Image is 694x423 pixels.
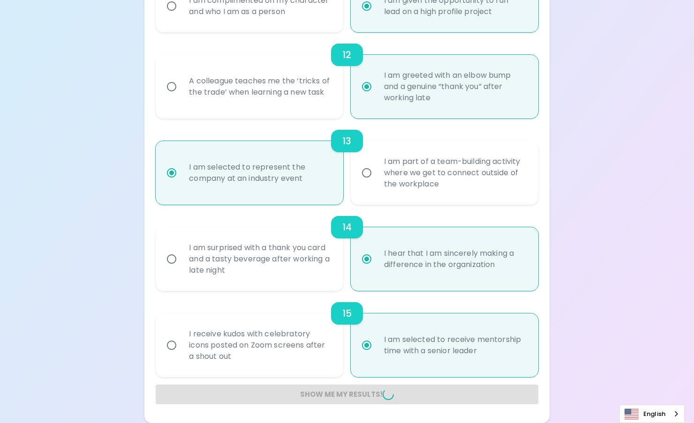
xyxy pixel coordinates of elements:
div: choice-group-check [156,205,538,291]
div: I am part of a team-building activity where we get to connect outside of the workplace [377,145,533,201]
div: I receive kudos with celebratory icons posted on Zoom screens after a shout out [181,317,338,373]
div: choice-group-check [156,32,538,119]
div: I am selected to receive mentorship time with a senior leader [377,323,533,368]
div: A colleague teaches me the ‘tricks of the trade’ when learning a new task [181,64,338,109]
div: I am greeted with an elbow bump and a genuine “thank you” after working late [377,59,533,115]
h6: 12 [342,47,351,62]
a: English [620,405,684,423]
div: I am selected to represent the company at an industry event [181,150,338,195]
div: choice-group-check [156,119,538,205]
div: I hear that I am sincerely making a difference in the organization [377,237,533,282]
div: choice-group-check [156,291,538,377]
div: Language [619,405,685,423]
h6: 15 [342,306,352,321]
div: I am surprised with a thank you card and a tasty beverage after working a late night [181,231,338,287]
aside: Language selected: English [619,405,685,423]
h6: 14 [342,220,352,235]
h6: 13 [342,134,351,148]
